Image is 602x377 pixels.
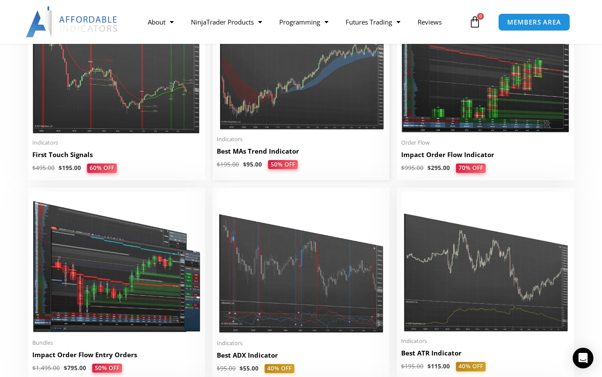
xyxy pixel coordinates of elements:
span: $ [240,365,243,372]
a: Impact Order Flow Entry Orders [32,350,201,364]
h2: Best MAs Trend Indicator [217,147,385,156]
div: Open Intercom Messenger [573,348,593,368]
span: 0 [477,13,484,20]
bdi: 1,495.00 [32,364,60,372]
span: 60% OFF [87,164,117,173]
h2: Best ADX Indicator [217,351,385,360]
bdi: 115.00 [427,362,450,370]
span: 50% OFF [268,160,298,170]
bdi: 95.00 [217,365,236,372]
h2: Impact Order Flow Entry Orders [32,350,201,359]
a: Best MAs Trend Indicator [217,147,385,160]
span: $ [427,362,431,370]
span: 40% OFF [265,364,294,374]
nav: Menu [139,12,467,32]
bdi: 55.00 [240,365,259,372]
a: 0 [456,9,494,34]
span: Bundles [32,339,201,346]
span: Indicators [217,340,385,347]
span: 70% OFF [456,164,486,173]
img: Best ADX Indicator [217,192,385,334]
bdi: 795.00 [64,364,86,372]
a: Futures Trading [337,12,409,32]
a: Best ADX Indicator [217,351,385,364]
span: $ [217,161,220,168]
a: NinjaTrader Products [182,12,271,32]
span: $ [427,164,431,172]
span: 40% OFF [456,362,486,371]
bdi: 195.00 [217,161,239,168]
bdi: 95.00 [243,161,262,168]
span: $ [59,164,62,172]
span: MEMBERS AREA [507,19,561,25]
span: $ [32,164,36,172]
span: 50% OFF [92,364,122,373]
img: Impact Order Flow Entry Orders [32,192,201,334]
bdi: 495.00 [32,164,55,172]
span: $ [243,161,246,168]
bdi: 195.00 [59,164,81,172]
a: MEMBERS AREA [498,13,570,31]
h2: Best ATR Indicator [401,349,570,358]
span: $ [32,364,36,372]
a: Reviews [409,12,450,32]
a: Programming [271,12,337,32]
a: First Touch Signals [32,150,201,164]
a: Impact Order Flow Indicator [401,150,570,164]
bdi: 295.00 [427,164,450,172]
span: $ [401,164,405,172]
span: $ [217,365,220,372]
img: LogoAI | Affordable Indicators – NinjaTrader [26,6,119,37]
a: About [139,12,182,32]
span: Indicators [401,337,570,345]
span: Indicators [32,139,201,146]
h2: Impact Order Flow Indicator [401,150,570,159]
bdi: 195.00 [401,362,424,370]
bdi: 995.00 [401,164,424,172]
img: Best ATR Indicator [401,192,570,333]
span: Order Flow [401,139,570,146]
span: Indicators [217,136,385,143]
span: $ [64,364,67,372]
a: Best ATR Indicator [401,349,570,362]
h2: First Touch Signals [32,150,201,159]
span: $ [401,362,405,370]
